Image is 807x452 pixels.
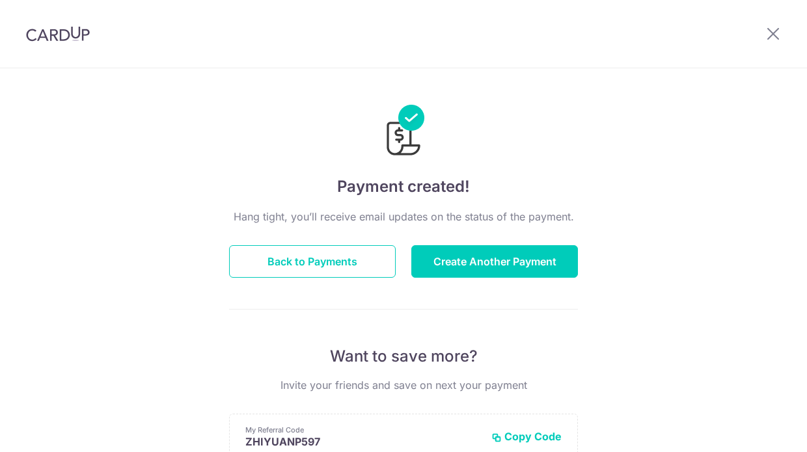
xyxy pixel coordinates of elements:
[26,26,90,42] img: CardUp
[411,245,578,278] button: Create Another Payment
[245,435,481,448] p: ZHIYUANP597
[383,105,424,159] img: Payments
[491,430,562,443] button: Copy Code
[229,175,578,198] h4: Payment created!
[229,377,578,393] p: Invite your friends and save on next your payment
[245,425,481,435] p: My Referral Code
[229,245,396,278] button: Back to Payments
[229,209,578,224] p: Hang tight, you’ll receive email updates on the status of the payment.
[229,346,578,367] p: Want to save more?
[720,413,794,445] iframe: Opens a widget where you can find more information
